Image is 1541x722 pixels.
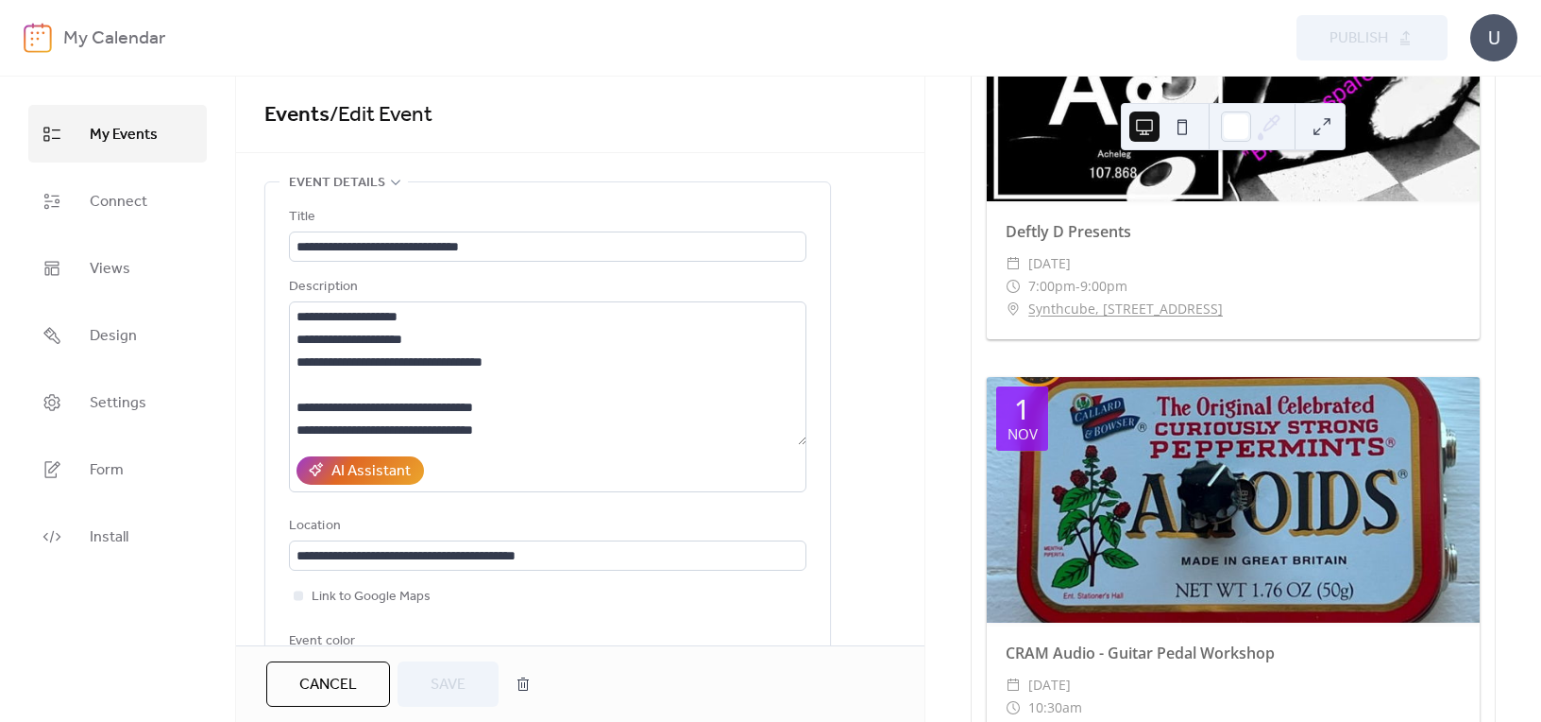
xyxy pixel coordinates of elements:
[1080,275,1127,298] span: 9:00pm
[1006,674,1021,696] div: ​
[264,95,330,136] a: Events
[1028,696,1082,719] span: 10:30am
[90,456,124,485] span: Form
[90,523,128,552] span: Install
[1008,427,1038,441] div: Nov
[331,460,411,483] div: AI Assistant
[1006,696,1021,719] div: ​
[1006,298,1021,320] div: ​
[28,105,207,163] a: My Events
[90,388,146,418] span: Settings
[1028,275,1075,298] span: 7:00pm
[266,662,390,707] button: Cancel
[90,321,137,351] span: Design
[28,373,207,431] a: Settings
[987,220,1480,243] div: Deftly D Presents
[90,120,158,149] span: My Events
[330,95,432,136] span: / Edit Event
[1006,643,1275,663] a: CRAM Audio - Guitar Pedal Workshop
[28,440,207,498] a: Form
[289,276,803,299] div: Description
[24,23,52,53] img: logo
[1028,298,1223,320] a: Synthcube, [STREET_ADDRESS]
[289,630,440,653] div: Event color
[299,674,357,696] span: Cancel
[28,306,207,364] a: Design
[1028,674,1071,696] span: [DATE]
[289,206,803,229] div: Title
[90,254,130,284] span: Views
[1014,395,1030,423] div: 1
[1075,275,1080,298] span: -
[1006,275,1021,298] div: ​
[1028,252,1071,275] span: [DATE]
[1470,14,1517,61] div: U
[90,187,147,216] span: Connect
[289,172,385,195] span: Event details
[63,21,165,57] b: My Calendar
[1006,252,1021,275] div: ​
[312,586,431,609] span: Link to Google Maps
[296,456,424,485] button: AI Assistant
[289,515,803,538] div: Location
[28,172,207,230] a: Connect
[28,507,207,565] a: Install
[28,239,207,297] a: Views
